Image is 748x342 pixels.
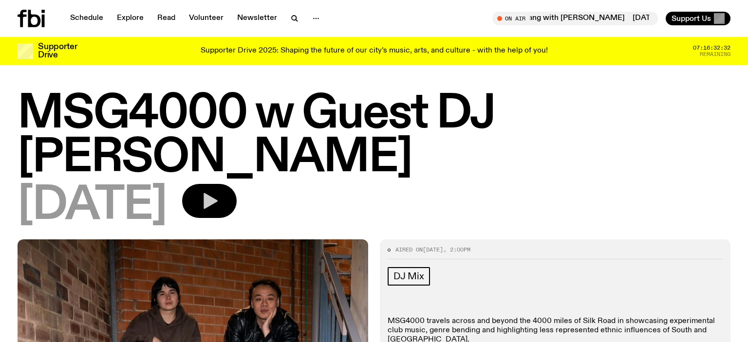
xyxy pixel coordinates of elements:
[492,12,658,25] button: On Air[DATE] Overhang with [PERSON_NAME][DATE] Overhang with [PERSON_NAME]
[201,47,548,55] p: Supporter Drive 2025: Shaping the future of our city’s music, arts, and culture - with the help o...
[395,246,423,253] span: Aired on
[672,14,711,23] span: Support Us
[393,271,424,282] span: DJ Mix
[64,12,109,25] a: Schedule
[183,12,229,25] a: Volunteer
[18,92,730,180] h1: MSG4000 w Guest DJ [PERSON_NAME]
[666,12,730,25] button: Support Us
[700,52,730,57] span: Remaining
[443,246,470,253] span: , 2:00pm
[388,267,430,286] a: DJ Mix
[18,184,167,228] span: [DATE]
[693,45,730,51] span: 07:16:32:32
[111,12,150,25] a: Explore
[231,12,283,25] a: Newsletter
[38,43,77,59] h3: Supporter Drive
[423,246,443,253] span: [DATE]
[151,12,181,25] a: Read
